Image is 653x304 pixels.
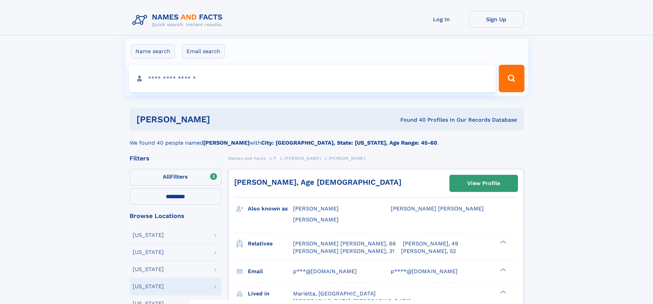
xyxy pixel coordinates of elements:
[329,156,365,161] span: [PERSON_NAME]
[130,131,524,147] div: We found 40 people named with .
[248,288,293,300] h3: Lived in
[293,290,376,297] span: Marietta, [GEOGRAPHIC_DATA]
[498,267,507,272] div: ❯
[131,44,175,59] label: Name search
[130,155,221,161] div: Filters
[391,205,484,212] span: [PERSON_NAME] [PERSON_NAME]
[469,11,524,28] a: Sign Up
[414,11,469,28] a: Log In
[305,116,517,124] div: Found 40 Profiles In Our Records Database
[133,284,164,289] div: [US_STATE]
[228,154,266,162] a: Names and Facts
[403,240,458,247] a: [PERSON_NAME], 49
[129,65,496,92] input: search input
[467,175,500,191] div: View Profile
[293,216,339,223] span: [PERSON_NAME]
[130,213,221,219] div: Browse Locations
[450,175,518,192] a: View Profile
[136,115,305,124] h1: [PERSON_NAME]
[203,139,250,146] b: [PERSON_NAME]
[234,178,401,186] a: [PERSON_NAME], Age [DEMOGRAPHIC_DATA]
[401,247,456,255] a: [PERSON_NAME], 52
[293,240,396,247] a: [PERSON_NAME] [PERSON_NAME], 66
[248,238,293,250] h3: Relatives
[248,203,293,215] h3: Also known as
[261,139,437,146] b: City: [GEOGRAPHIC_DATA], State: [US_STATE], Age Range: 45-60
[133,232,164,238] div: [US_STATE]
[293,205,339,212] span: [PERSON_NAME]
[130,169,221,185] label: Filters
[498,240,507,244] div: ❯
[163,173,170,180] span: All
[284,156,321,161] span: [PERSON_NAME]
[248,266,293,277] h3: Email
[293,268,357,275] span: p***@[DOMAIN_NAME]
[133,250,164,255] div: [US_STATE]
[133,267,164,272] div: [US_STATE]
[293,247,394,255] a: [PERSON_NAME] [PERSON_NAME], 31
[274,156,277,161] span: P
[498,290,507,294] div: ❯
[274,154,277,162] a: P
[499,65,524,92] button: Search Button
[284,154,321,162] a: [PERSON_NAME]
[182,44,225,59] label: Email search
[130,11,228,29] img: Logo Names and Facts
